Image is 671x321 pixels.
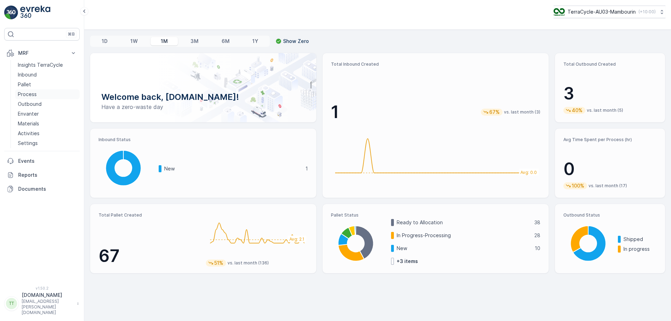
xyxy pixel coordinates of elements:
p: Materials [18,120,39,127]
p: Inbound [18,71,37,78]
p: Inbound Status [99,137,308,143]
p: 1M [161,38,168,45]
p: Documents [18,185,77,192]
p: Settings [18,140,38,147]
p: 10 [535,245,540,252]
button: MRF [4,46,80,60]
p: Total Inbound Created [331,61,540,67]
p: In progress [623,246,657,253]
p: Ready to Allocation [397,219,530,226]
p: vs. last month (136) [228,260,269,266]
p: ⌘B [68,31,75,37]
p: New [397,245,530,252]
span: v 1.50.2 [4,286,80,290]
p: 40% [571,107,583,114]
p: vs. last month (5) [587,108,623,113]
p: 1 [331,102,339,123]
p: 0 [563,159,657,180]
a: Insights TerraCycle [15,60,80,70]
div: TT [6,298,17,309]
p: Avg Time Spent per Process (hr) [563,137,657,143]
p: 3M [190,38,199,45]
p: 1 [305,165,308,172]
p: vs. last month (17) [589,183,627,189]
p: MRF [18,50,66,57]
p: Outbound [18,101,42,108]
p: Pallet Status [331,212,540,218]
p: Pallet [18,81,31,88]
p: Total Outbound Created [563,61,657,67]
a: Settings [15,138,80,148]
p: + 3 items [397,258,418,265]
button: TT[DOMAIN_NAME][EMAIL_ADDRESS][PERSON_NAME][DOMAIN_NAME] [4,292,80,315]
p: 67 [99,246,200,267]
p: Outbound Status [563,212,657,218]
a: Materials [15,119,80,129]
p: 1W [130,38,138,45]
button: TerraCycle-AU03-Mambourin(+10:00) [554,6,665,18]
p: 6M [222,38,230,45]
p: Events [18,158,77,165]
img: logo_light-DOdMpM7g.png [20,6,50,20]
img: logo [4,6,18,20]
a: Process [15,89,80,99]
p: Show Zero [283,38,309,45]
p: TerraCycle-AU03-Mambourin [568,8,636,15]
p: 1Y [252,38,258,45]
p: Shipped [623,236,657,243]
p: Have a zero-waste day [101,103,305,111]
a: Activities [15,129,80,138]
a: Envanter [15,109,80,119]
p: 67% [489,109,500,116]
p: Envanter [18,110,39,117]
a: Reports [4,168,80,182]
p: ( +10:00 ) [638,9,656,15]
p: Reports [18,172,77,178]
p: Activities [18,130,39,137]
p: 38 [534,219,540,226]
p: Total Pallet Created [99,212,200,218]
p: In Progress-Processing [397,232,530,239]
p: 3 [563,83,657,104]
p: New [164,165,301,172]
img: image_D6FFc8H.png [554,8,565,16]
p: Process [18,91,37,98]
p: [DOMAIN_NAME] [22,292,73,299]
a: Outbound [15,99,80,109]
p: 100% [571,182,585,189]
a: Events [4,154,80,168]
p: [EMAIL_ADDRESS][PERSON_NAME][DOMAIN_NAME] [22,299,73,315]
p: 28 [534,232,540,239]
p: 51% [214,260,224,267]
p: Welcome back, [DOMAIN_NAME]! [101,92,305,103]
a: Pallet [15,80,80,89]
a: Documents [4,182,80,196]
p: vs. last month (3) [504,109,540,115]
p: Insights TerraCycle [18,61,63,68]
a: Inbound [15,70,80,80]
p: 1D [102,38,108,45]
